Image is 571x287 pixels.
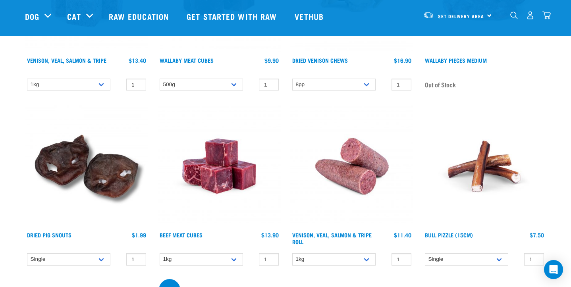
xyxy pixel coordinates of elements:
[544,260,563,279] div: Open Intercom Messenger
[290,105,413,228] img: Venison Veal Salmon Tripe 1651
[423,12,434,19] img: van-moving.png
[160,59,214,62] a: Wallaby Meat Cubes
[25,10,39,22] a: Dog
[129,57,146,64] div: $13.40
[160,233,203,236] a: Beef Meat Cubes
[261,232,279,238] div: $13.90
[394,232,411,238] div: $11.40
[524,253,544,266] input: 1
[259,79,279,91] input: 1
[425,79,456,91] span: Out of Stock
[292,233,372,243] a: Venison, Veal, Salmon & Tripe Roll
[392,79,411,91] input: 1
[530,232,544,238] div: $7.50
[126,253,146,266] input: 1
[542,11,551,19] img: home-icon@2x.png
[394,57,411,64] div: $16.90
[158,105,281,228] img: Beef Meat Cubes 1669
[438,15,484,17] span: Set Delivery Area
[101,0,179,32] a: Raw Education
[526,11,534,19] img: user.png
[25,105,148,228] img: IMG 9990
[27,59,106,62] a: Venison, Veal, Salmon & Tripe
[27,233,71,236] a: Dried Pig Snouts
[132,232,146,238] div: $1.99
[425,59,487,62] a: Wallaby Pieces Medium
[179,0,287,32] a: Get started with Raw
[425,233,473,236] a: Bull Pizzle (15cm)
[126,79,146,91] input: 1
[510,12,518,19] img: home-icon-1@2x.png
[259,253,279,266] input: 1
[292,59,348,62] a: Dried Venison Chews
[287,0,334,32] a: Vethub
[423,105,546,228] img: Bull Pizzle
[392,253,411,266] input: 1
[67,10,81,22] a: Cat
[264,57,279,64] div: $9.90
